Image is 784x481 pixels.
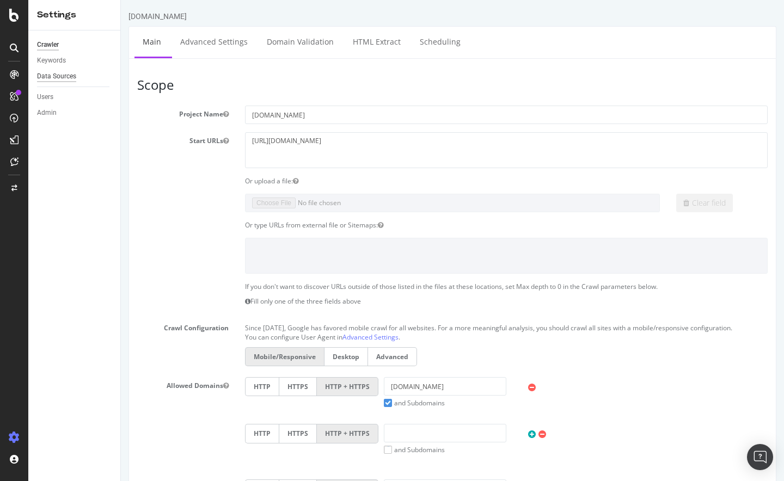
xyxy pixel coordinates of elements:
[37,55,66,66] div: Keywords
[37,39,59,51] div: Crawler
[8,132,116,145] label: Start URLs
[138,27,221,57] a: Domain Validation
[37,39,113,51] a: Crawler
[8,377,116,390] label: Allowed Domains
[124,132,647,168] textarea: [URL][DOMAIN_NAME]
[102,109,108,119] button: Project Name
[203,347,247,366] label: Desktop
[37,71,113,82] a: Data Sources
[116,220,655,230] div: Or type URLs from external file or Sitemaps:
[124,282,647,291] p: If you don't want to discover URLs outside of those listed in the files at these locations, set M...
[37,91,53,103] div: Users
[37,107,57,119] div: Admin
[196,377,258,396] label: HTTP + HTTPS
[196,424,258,443] label: HTTP + HTTPS
[124,332,647,342] p: You can configure User Agent in .
[263,445,324,454] label: and Subdomains
[51,27,135,57] a: Advanced Settings
[8,11,66,22] div: [DOMAIN_NAME]
[222,332,278,342] a: Advanced Settings
[124,347,203,366] label: Mobile/Responsive
[8,106,116,119] label: Project Name
[37,91,113,103] a: Users
[158,424,196,443] label: HTTPS
[102,136,108,145] button: Start URLs
[16,78,647,92] h3: Scope
[37,71,76,82] div: Data Sources
[263,398,324,408] label: and Subdomains
[37,55,113,66] a: Keywords
[291,27,348,57] a: Scheduling
[247,347,296,366] label: Advanced
[116,176,655,186] div: Or upload a file:
[224,27,288,57] a: HTML Extract
[8,319,116,332] label: Crawl Configuration
[124,319,647,332] p: Since [DATE], Google has favored mobile crawl for all websites. For a more meaningful analysis, y...
[124,424,158,443] label: HTTP
[158,377,196,396] label: HTTPS
[37,107,113,119] a: Admin
[124,297,647,306] p: Fill only one of the three fields above
[102,381,108,390] button: Allowed Domains
[37,9,112,21] div: Settings
[14,27,48,57] a: Main
[124,377,158,396] label: HTTP
[747,444,773,470] div: Open Intercom Messenger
